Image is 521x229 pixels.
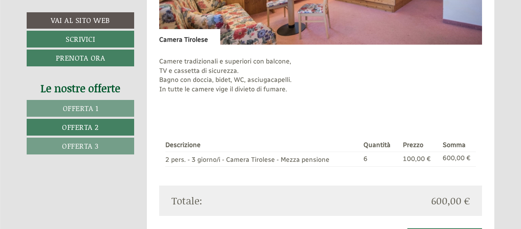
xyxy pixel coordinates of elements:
[62,141,99,151] span: Offerta 3
[27,50,134,66] a: Prenota ora
[439,139,476,152] th: Somma
[165,194,321,208] div: Totale:
[400,139,440,152] th: Prezzo
[360,152,400,166] td: 6
[439,152,476,166] td: 600,00 €
[27,31,134,48] a: Scrivici
[27,81,134,96] div: Le nostre offerte
[159,57,482,104] p: Camere tradizionali e superiori con balcone, TV e cassetta di sicurezza. Bagno con doccia, bidet,...
[159,29,220,45] div: Camera Tirolese
[62,122,99,132] span: Offerta 2
[431,194,470,208] span: 600,00 €
[27,12,134,29] a: Vai al sito web
[403,155,431,163] span: 100,00 €
[63,103,98,113] span: Offerta 1
[165,139,360,152] th: Descrizione
[165,152,360,166] td: 2 pers. - 3 giorno/i - Camera Tirolese - Mezza pensione
[360,139,400,152] th: Quantità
